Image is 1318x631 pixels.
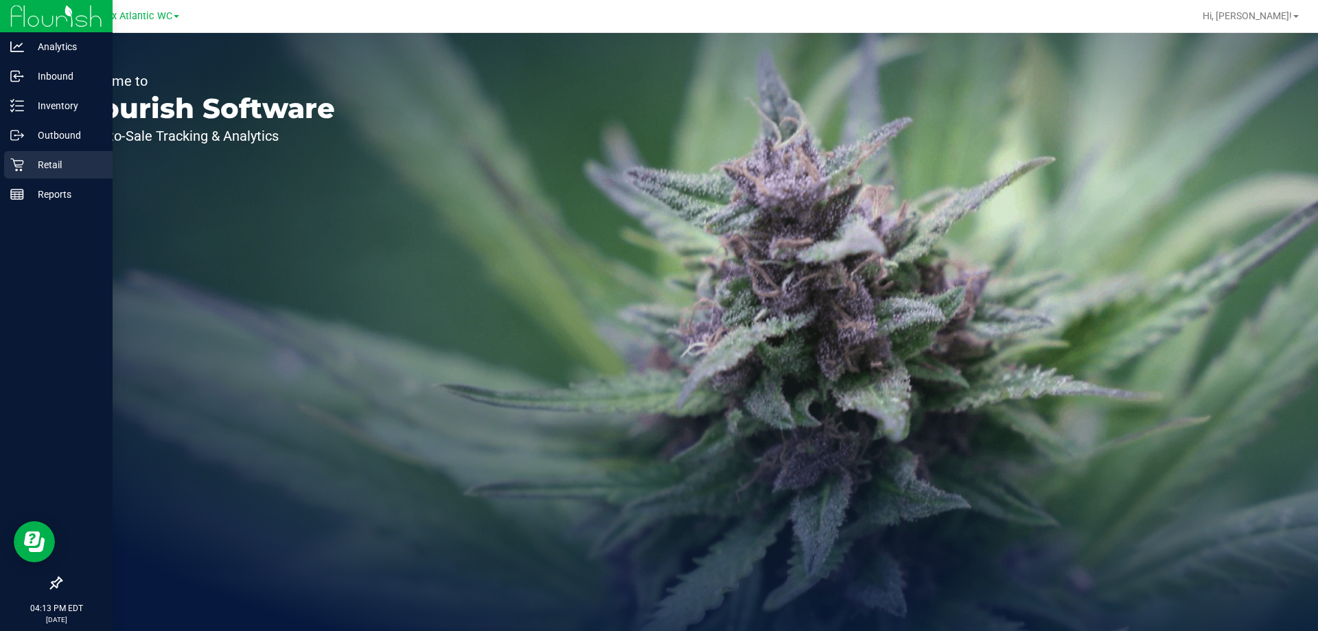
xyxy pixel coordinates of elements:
[6,615,106,625] p: [DATE]
[24,38,106,55] p: Analytics
[10,69,24,83] inline-svg: Inbound
[24,127,106,144] p: Outbound
[24,97,106,114] p: Inventory
[1203,10,1292,21] span: Hi, [PERSON_NAME]!
[10,128,24,142] inline-svg: Outbound
[24,186,106,203] p: Reports
[14,521,55,562] iframe: Resource center
[10,187,24,201] inline-svg: Reports
[10,99,24,113] inline-svg: Inventory
[6,602,106,615] p: 04:13 PM EDT
[74,74,335,88] p: Welcome to
[74,129,335,143] p: Seed-to-Sale Tracking & Analytics
[74,95,335,122] p: Flourish Software
[24,68,106,84] p: Inbound
[101,10,172,22] span: Jax Atlantic WC
[10,40,24,54] inline-svg: Analytics
[24,157,106,173] p: Retail
[10,158,24,172] inline-svg: Retail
